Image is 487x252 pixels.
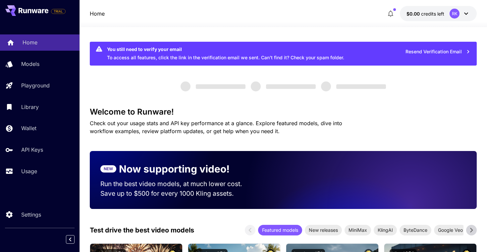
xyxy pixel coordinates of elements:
div: Featured models [258,225,302,235]
button: $0.00RK [400,6,477,21]
nav: breadcrumb [90,10,105,18]
p: Playground [21,81,50,89]
p: Usage [21,167,37,175]
span: Check out your usage stats and API key performance at a glance. Explore featured models, dive int... [90,120,342,134]
div: $0.00 [406,10,444,17]
p: Test drive the best video models [90,225,194,235]
span: credits left [421,11,444,17]
p: Library [21,103,39,111]
span: Google Veo [434,227,467,233]
p: Home [23,38,37,46]
div: To access all features, click the link in the verification email we sent. Can’t find it? Check yo... [107,44,344,64]
span: TRIAL [51,9,65,14]
span: Add your payment card to enable full platform functionality. [51,7,66,15]
span: $0.00 [406,11,421,17]
div: You still need to verify your email [107,46,344,53]
div: MiniMax [345,225,371,235]
p: Run the best video models, at much lower cost. [100,179,255,189]
button: Resend Verification Email [402,45,474,59]
div: Google Veo [434,225,467,235]
p: Settings [21,211,41,219]
div: RK [450,9,460,19]
p: Models [21,60,39,68]
p: Save up to $500 for every 1000 Kling assets. [100,189,255,198]
p: API Keys [21,146,43,154]
span: KlingAI [374,227,397,233]
span: New releases [305,227,342,233]
div: KlingAI [374,225,397,235]
span: Featured models [258,227,302,233]
span: MiniMax [345,227,371,233]
div: New releases [305,225,342,235]
h3: Welcome to Runware! [90,107,477,117]
span: ByteDance [400,227,431,233]
a: Home [90,10,105,18]
p: Wallet [21,124,36,132]
p: Now supporting video! [119,162,230,176]
button: Collapse sidebar [66,235,75,244]
div: Collapse sidebar [71,233,80,245]
div: ByteDance [400,225,431,235]
p: NEW [104,166,113,172]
